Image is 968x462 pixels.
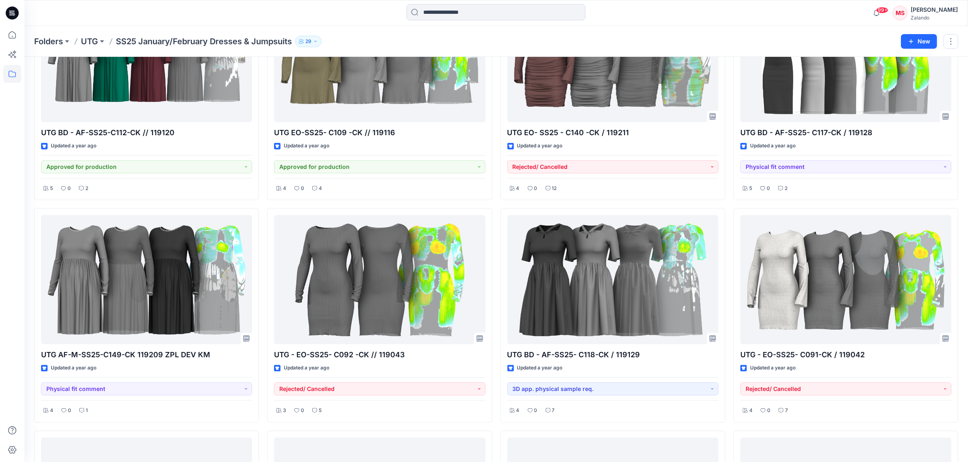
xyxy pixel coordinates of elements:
[319,184,322,193] p: 4
[516,184,520,193] p: 4
[911,5,958,15] div: [PERSON_NAME]
[740,349,951,361] p: UTG - EO-SS25- C091-CK / 119042
[274,215,485,344] a: UTG - EO-SS25- C092 -CK // 119043
[301,406,304,415] p: 0
[507,349,718,361] p: UTG BD - AF-SS25- C118-CK / 119129
[34,36,63,47] a: Folders
[284,364,329,372] p: Updated a year ago
[507,215,718,344] a: UTG BD - AF-SS25- C118-CK / 119129
[283,406,286,415] p: 3
[749,406,753,415] p: 4
[750,364,796,372] p: Updated a year ago
[319,406,322,415] p: 5
[785,184,787,193] p: 2
[81,36,98,47] a: UTG
[517,142,563,150] p: Updated a year ago
[749,184,752,193] p: 5
[534,184,537,193] p: 0
[534,406,537,415] p: 0
[274,127,485,138] p: UTG EO-SS25- C109 -CK // 119116
[295,36,322,47] button: 29
[750,142,796,150] p: Updated a year ago
[767,184,770,193] p: 0
[116,36,292,47] p: SS25 January/February Dresses & Jumpsuits
[86,406,88,415] p: 1
[41,127,252,138] p: UTG BD - AF-SS25-C112-CK // 119120
[41,349,252,361] p: UTG AF-M-SS25-C149-CK 119209 ZPL DEV KM
[301,184,304,193] p: 0
[767,406,770,415] p: 0
[50,184,53,193] p: 5
[51,364,96,372] p: Updated a year ago
[51,142,96,150] p: Updated a year ago
[785,406,788,415] p: 7
[740,215,951,344] a: UTG - EO-SS25- C091-CK / 119042
[67,184,71,193] p: 0
[517,364,563,372] p: Updated a year ago
[552,184,557,193] p: 12
[283,184,286,193] p: 4
[901,34,937,49] button: New
[507,127,718,138] p: UTG EO- SS25 - C140 -CK / 119211
[552,406,555,415] p: 7
[284,142,329,150] p: Updated a year ago
[876,7,888,13] span: 99+
[41,215,252,344] a: UTG AF-M-SS25-C149-CK 119209 ZPL DEV KM
[740,127,951,138] p: UTG BD - AF-SS25- C117-CK / 119128
[516,406,520,415] p: 4
[893,6,907,20] div: MS
[50,406,53,415] p: 4
[911,15,958,21] div: Zalando
[305,37,311,46] p: 29
[274,349,485,361] p: UTG - EO-SS25- C092 -CK // 119043
[85,184,88,193] p: 2
[68,406,71,415] p: 0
